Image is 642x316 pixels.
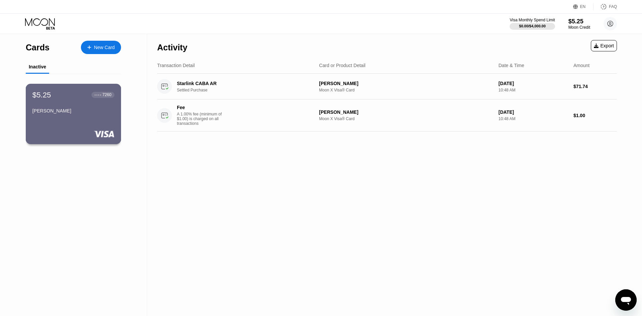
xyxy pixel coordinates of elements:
div: [PERSON_NAME] [32,108,114,113]
div: [PERSON_NAME] [319,109,493,115]
div: [DATE] [499,81,568,86]
div: Activity [157,43,187,52]
div: $5.25● ● ● ●7260[PERSON_NAME] [26,84,121,144]
div: Export [591,40,617,51]
div: Moon Credit [568,25,590,30]
div: Date & Time [499,63,524,68]
div: Starlink CABA ARSettled Purchase[PERSON_NAME]Moon X Visa® Card[DATE]10:48 AM$71.74 [157,74,617,99]
div: ● ● ● ● [95,94,101,96]
div: Transaction Detail [157,63,195,68]
div: FAQ [609,4,617,9]
div: Cards [26,43,49,52]
div: FeeA 1.00% fee (minimum of $1.00) is charged on all transactions[PERSON_NAME]Moon X Visa® Card[DA... [157,99,617,131]
div: Moon X Visa® Card [319,88,493,92]
div: Starlink CABA AR [177,81,308,86]
div: Visa Monthly Spend Limit$0.00/$4,000.00 [510,18,555,30]
div: New Card [94,45,115,50]
div: New Card [81,41,121,54]
div: $5.25 [568,18,590,25]
div: Inactive [29,64,46,69]
div: EN [573,3,594,10]
div: $1.00 [573,113,617,118]
div: A 1.00% fee (minimum of $1.00) is charged on all transactions [177,112,227,126]
div: [DATE] [499,109,568,115]
div: Visa Monthly Spend Limit [510,18,555,22]
div: Fee [177,105,224,110]
iframe: Button to launch messaging window [615,289,637,311]
div: Card or Product Detail [319,63,365,68]
div: Amount [573,63,590,68]
div: 10:48 AM [499,88,568,92]
div: $5.25Moon Credit [568,18,590,30]
div: FAQ [594,3,617,10]
div: Moon X Visa® Card [319,116,493,121]
div: 10:48 AM [499,116,568,121]
div: Export [594,43,614,48]
div: 7260 [102,92,111,97]
div: [PERSON_NAME] [319,81,493,86]
div: Settled Purchase [177,88,318,92]
div: $0.00 / $4,000.00 [519,24,546,28]
div: $5.25 [32,90,51,99]
div: $71.74 [573,84,617,89]
div: EN [580,4,586,9]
